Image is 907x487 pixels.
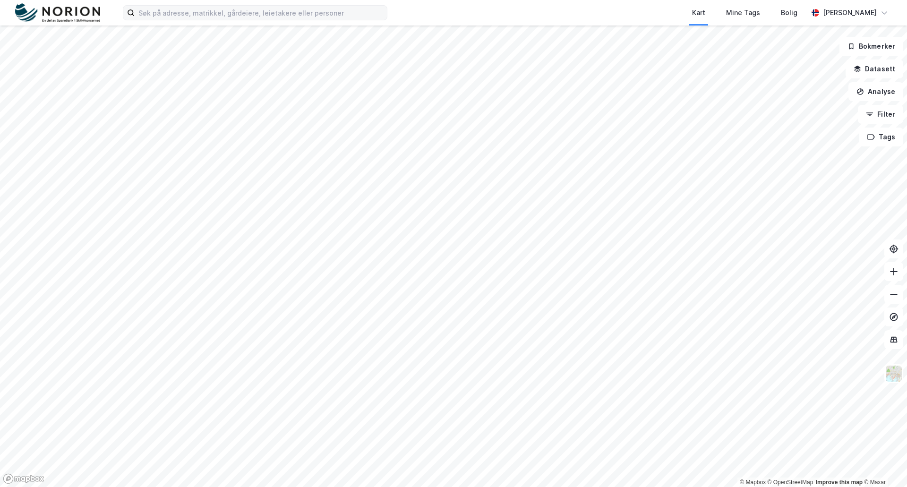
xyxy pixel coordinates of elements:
img: norion-logo.80e7a08dc31c2e691866.png [15,3,100,23]
button: Bokmerker [839,37,903,56]
div: Bolig [781,7,797,18]
button: Tags [859,128,903,146]
a: Improve this map [816,479,863,486]
div: Kart [692,7,705,18]
a: OpenStreetMap [768,479,813,486]
a: Mapbox homepage [3,473,44,484]
input: Søk på adresse, matrikkel, gårdeiere, leietakere eller personer [135,6,387,20]
iframe: Chat Widget [860,442,907,487]
button: Filter [858,105,903,124]
button: Datasett [846,60,903,78]
img: Z [885,365,903,383]
div: [PERSON_NAME] [823,7,877,18]
div: Mine Tags [726,7,760,18]
a: Mapbox [740,479,766,486]
button: Analyse [848,82,903,101]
